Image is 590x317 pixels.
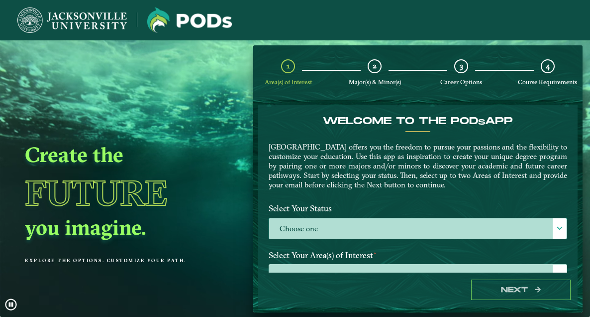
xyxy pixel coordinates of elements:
span: Major(s) & Minor(s) [349,78,401,86]
span: Course Requirements [518,78,577,86]
label: Choose one [269,218,567,240]
img: Jacksonville University logo [17,7,127,33]
button: Next [471,280,571,300]
span: 4 [546,61,550,71]
span: Area(s) of Interest [265,78,312,86]
span: Choose up to two [269,265,567,286]
span: 2 [373,61,377,71]
sub: s [478,118,485,127]
h2: Create the [25,142,229,167]
h4: Welcome to the POD app [269,115,567,127]
span: 3 [460,61,463,71]
img: Jacksonville University logo [147,7,232,33]
span: 1 [287,61,290,71]
h1: Future [25,171,229,214]
h2: you imagine. [25,214,229,240]
p: Explore the options. Customize your path. [25,258,229,263]
sup: ⋆ [373,249,377,257]
label: Select Your Area(s) of Interest [261,246,575,265]
p: [GEOGRAPHIC_DATA] offers you the freedom to pursue your passions and the flexibility to customize... [269,142,567,189]
label: Select Your Status [261,199,575,218]
span: Career Options [440,78,482,86]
